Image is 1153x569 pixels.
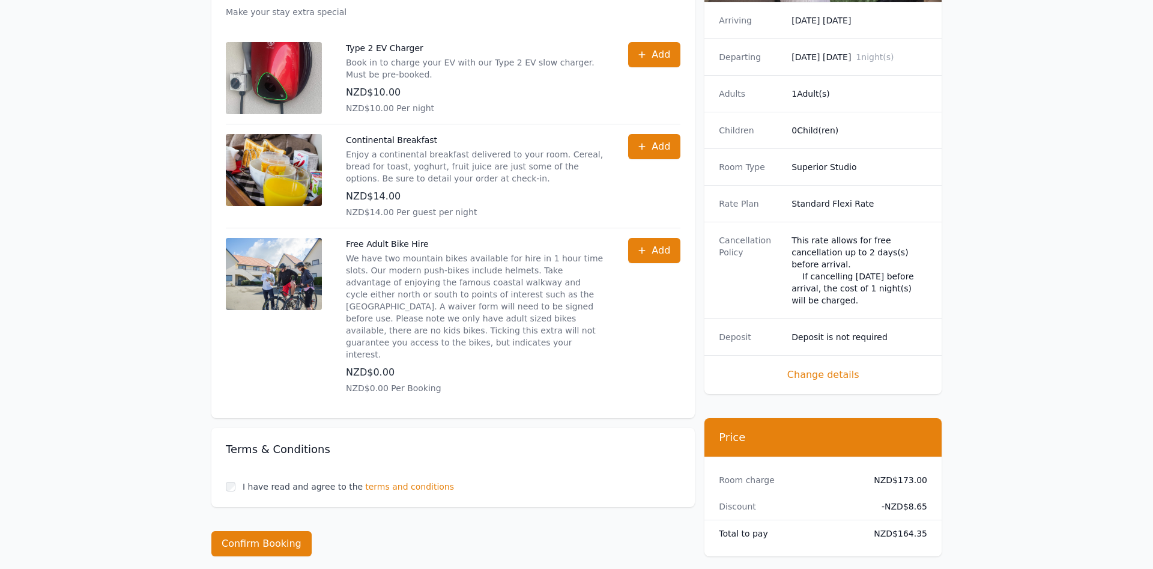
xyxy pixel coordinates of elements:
p: Continental Breakfast [346,134,604,146]
dd: [DATE] [DATE] [791,51,927,63]
dt: Total to pay [719,528,855,540]
span: Add [652,139,670,154]
img: Free Adult Bike Hire [226,238,322,310]
p: Free Adult Bike Hire [346,238,604,250]
dd: Standard Flexi Rate [791,198,927,210]
dd: 1 Adult(s) [791,88,927,100]
button: Add [628,42,680,67]
dt: Adults [719,88,782,100]
p: Book in to charge your EV with our Type 2 EV slow charger. Must be pre-booked. [346,56,604,81]
div: This rate allows for free cancellation up to 2 days(s) before arrival. If cancelling [DATE] befor... [791,234,927,306]
dd: Superior Studio [791,161,927,173]
p: NZD$0.00 [346,365,604,380]
p: NZD$10.00 Per night [346,102,604,114]
p: NZD$14.00 Per guest per night [346,206,604,218]
dd: - NZD$8.65 [864,501,927,513]
dt: Deposit [719,331,782,343]
button: Add [628,134,680,159]
dt: Rate Plan [719,198,782,210]
p: We have two mountain bikes available for hire in 1 hour time slots. Our modern push-bikes include... [346,252,604,361]
button: Confirm Booking [211,531,312,556]
p: NZD$14.00 [346,189,604,204]
dt: Discount [719,501,855,513]
span: Add [652,243,670,258]
img: Type 2 EV Charger [226,42,322,114]
span: Add [652,47,670,62]
p: Enjoy a continental breakfast delivered to your room. Cereal, bread for toast, yoghurt, fruit jui... [346,148,604,184]
dt: Cancellation Policy [719,234,782,306]
h3: Price [719,430,927,445]
dt: Arriving [719,14,782,26]
dt: Room Type [719,161,782,173]
p: NZD$10.00 [346,85,604,100]
p: NZD$0.00 Per Booking [346,382,604,394]
h3: Terms & Conditions [226,442,680,457]
dt: Departing [719,51,782,63]
dd: NZD$173.00 [864,474,927,486]
label: I have read and agree to the [243,482,363,491]
button: Add [628,238,680,263]
dd: 0 Child(ren) [791,124,927,136]
p: Make your stay extra special [226,6,680,18]
span: terms and conditions [365,481,454,493]
dd: NZD$164.35 [864,528,927,540]
p: Type 2 EV Charger [346,42,604,54]
dt: Room charge [719,474,855,486]
img: Continental Breakfast [226,134,322,206]
dd: Deposit is not required [791,331,927,343]
span: Change details [719,368,927,382]
span: 1 night(s) [856,52,894,62]
dd: [DATE] [DATE] [791,14,927,26]
dt: Children [719,124,782,136]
